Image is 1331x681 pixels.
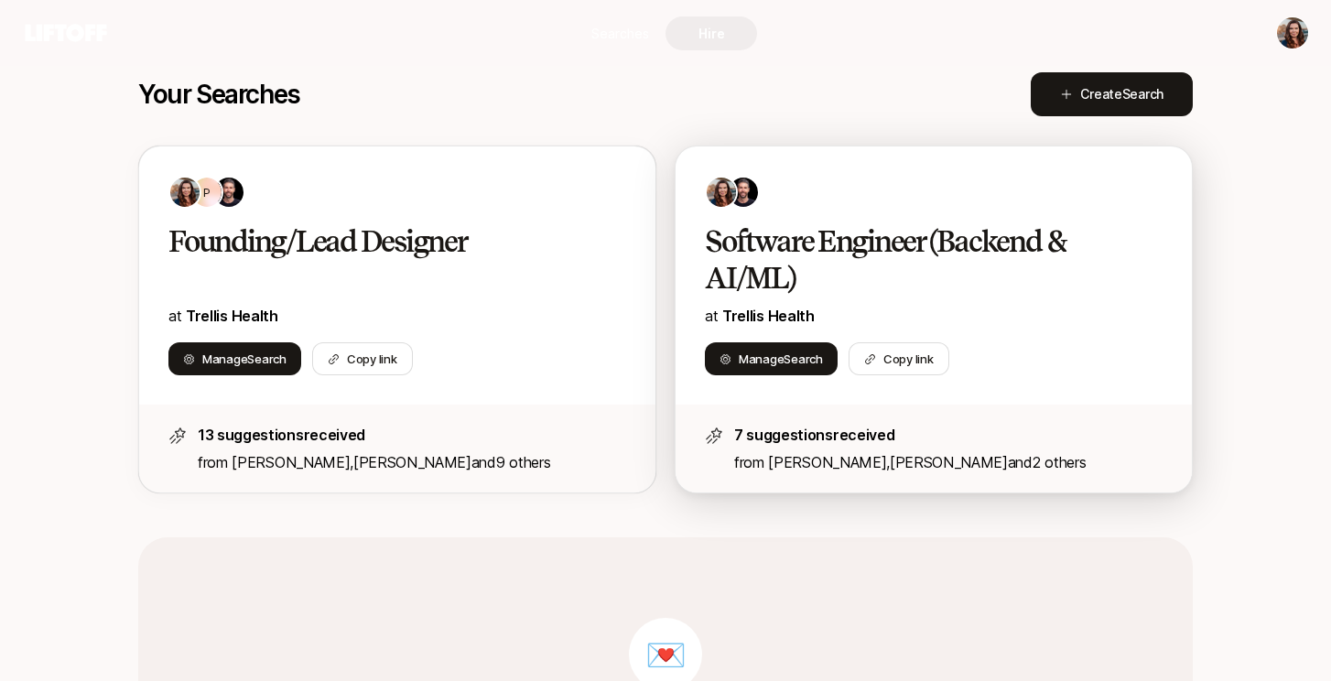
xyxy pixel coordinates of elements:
a: Trellis Health [722,307,815,325]
button: CreateSearch [1031,72,1193,116]
p: Your Searches [138,80,300,109]
p: P [203,181,211,203]
button: ManageSearch [705,342,838,375]
img: e9b9b806_e018_42b5_bf09_feed99fbfe3b.jpg [170,178,200,207]
span: Search [1122,86,1163,102]
button: Copy link [312,342,413,375]
span: Manage [739,350,823,368]
img: e9b9b806_e018_42b5_bf09_feed99fbfe3b.jpg [707,178,736,207]
a: Trellis Health [186,307,278,325]
p: 13 suggestions received [198,423,626,447]
span: , [350,453,471,471]
span: Manage [202,350,287,368]
p: at [705,304,1163,328]
p: 7 suggestions received [734,423,1163,447]
p: from [198,450,626,474]
img: Estelle Giraud [1277,17,1308,49]
span: [PERSON_NAME] [232,453,350,471]
a: Searches [574,16,665,50]
button: ManageSearch [168,342,301,375]
span: 2 others [1033,453,1086,471]
span: Create [1080,83,1163,105]
p: from [734,450,1163,474]
span: Search [247,351,286,366]
span: [PERSON_NAME] [353,453,471,471]
span: [PERSON_NAME] [768,453,886,471]
span: and [471,453,551,471]
p: at [168,304,626,328]
span: Hire [698,24,725,43]
img: star-icon [705,427,723,445]
img: 65a13f93_c20b_40fc_805f_5a8c6149c737.jpg [214,178,243,207]
button: Copy link [849,342,949,375]
img: star-icon [168,427,187,445]
span: and [1008,453,1087,471]
img: 65a13f93_c20b_40fc_805f_5a8c6149c737.jpg [729,178,758,207]
span: [PERSON_NAME] [890,453,1008,471]
span: 9 others [496,453,550,471]
span: Search [784,351,822,366]
button: Estelle Giraud [1276,16,1309,49]
span: , [886,453,1008,471]
a: Hire [665,16,757,50]
h2: Software Engineer (Backend & AI/ML) [705,223,1124,297]
h2: Founding/Lead Designer [168,223,588,260]
span: Searches [591,24,649,43]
